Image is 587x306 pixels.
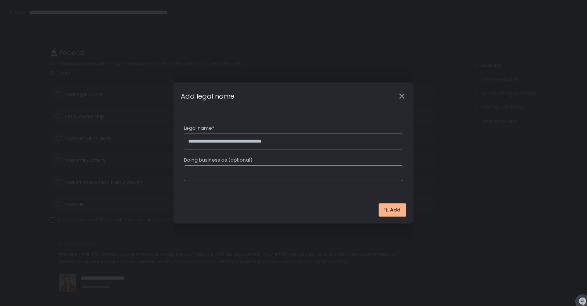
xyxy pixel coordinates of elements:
[184,125,214,132] span: Legal name*
[379,203,406,217] button: Add
[390,92,413,100] div: Close
[390,207,401,213] span: Add
[184,157,252,163] span: Doing business as (optional)
[181,91,234,101] h1: Add legal name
